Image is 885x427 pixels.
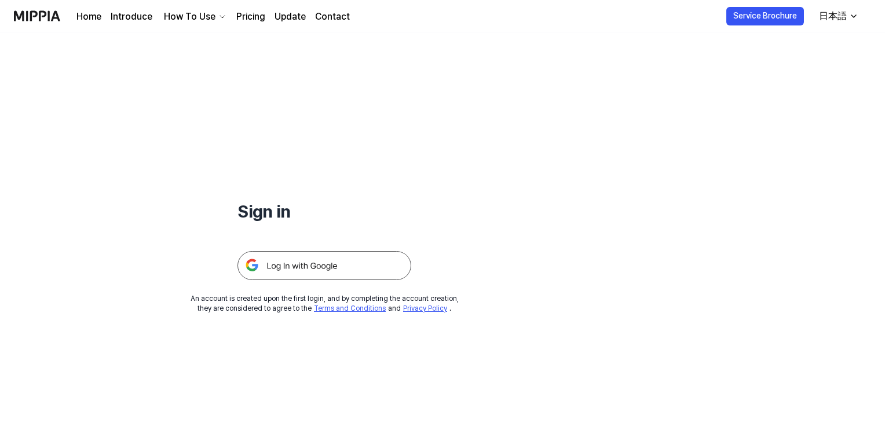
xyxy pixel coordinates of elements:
[314,304,386,312] a: Terms and Conditions
[236,10,265,24] a: Pricing
[76,10,101,24] a: Home
[403,304,447,312] a: Privacy Policy
[237,199,411,223] h1: Sign in
[111,10,152,24] a: Introduce
[162,10,218,24] div: How To Use
[275,10,306,24] a: Update
[162,10,227,24] button: How To Use
[726,7,804,25] button: Service Brochure
[315,10,350,24] a: Contact
[810,5,865,28] button: 日本語
[191,294,459,314] div: An account is created upon the first login, and by completing the account creation, they are cons...
[817,9,849,23] div: 日本語
[237,251,411,280] img: 구글 로그인 버튼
